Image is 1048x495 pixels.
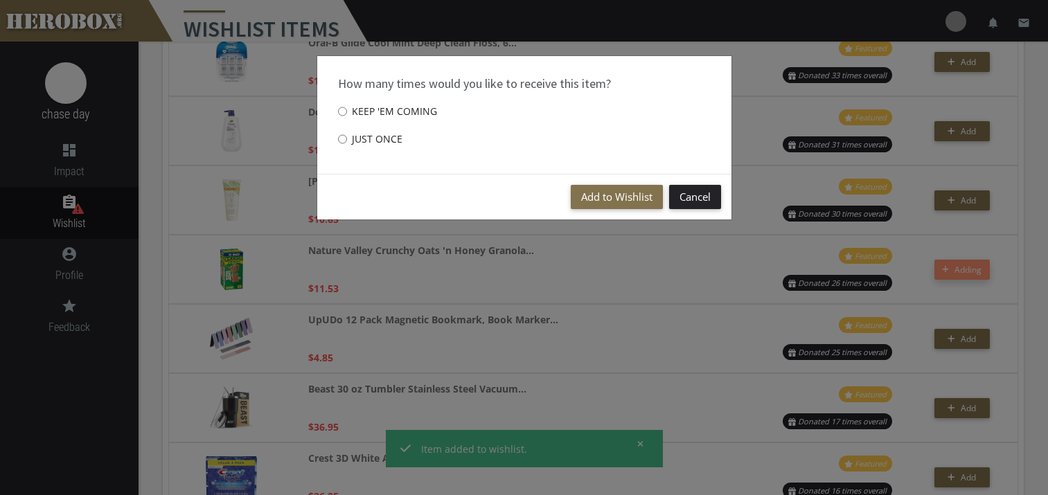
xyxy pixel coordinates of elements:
[338,128,347,150] input: Just once
[571,185,663,209] button: Add to Wishlist
[338,100,347,123] input: Keep 'em coming
[669,185,721,209] button: Cancel
[338,98,437,125] label: Keep 'em coming
[338,77,711,91] h4: How many times would you like to receive this item?
[338,125,402,153] label: Just once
